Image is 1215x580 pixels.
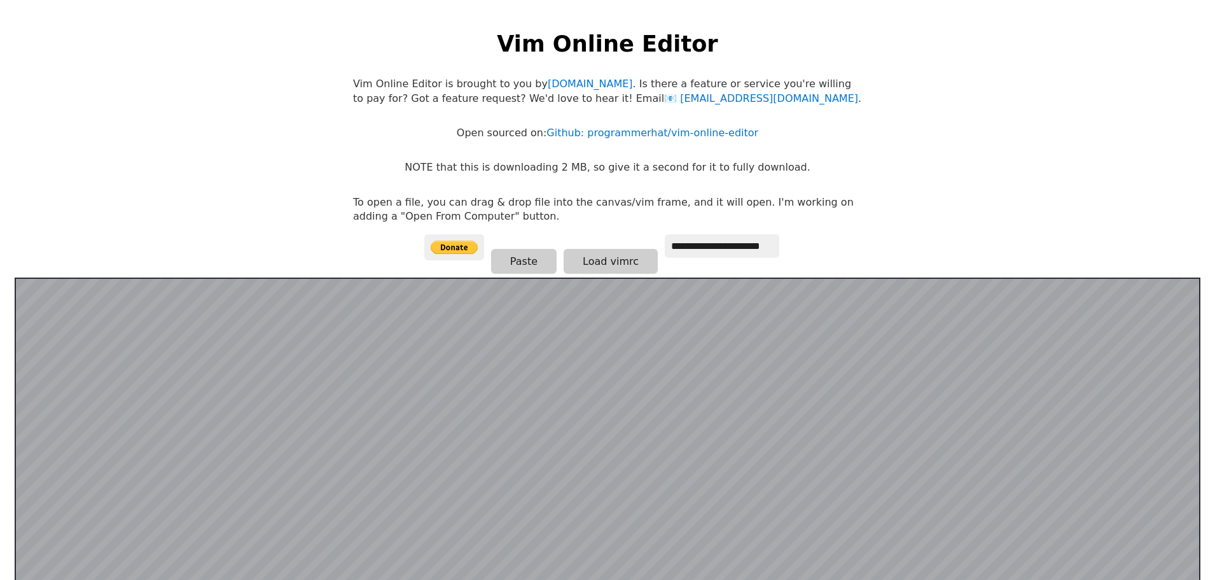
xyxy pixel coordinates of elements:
[548,78,633,90] a: [DOMAIN_NAME]
[353,77,862,106] p: Vim Online Editor is brought to you by . Is there a feature or service you're willing to pay for?...
[353,195,862,224] p: To open a file, you can drag & drop file into the canvas/vim frame, and it will open. I'm working...
[497,28,718,59] h1: Vim Online Editor
[405,160,810,174] p: NOTE that this is downloading 2 MB, so give it a second for it to fully download.
[457,126,758,140] p: Open sourced on:
[664,92,858,104] a: [EMAIL_ADDRESS][DOMAIN_NAME]
[491,249,557,274] button: Paste
[546,127,758,139] a: Github: programmerhat/vim-online-editor
[564,249,658,274] button: Load vimrc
